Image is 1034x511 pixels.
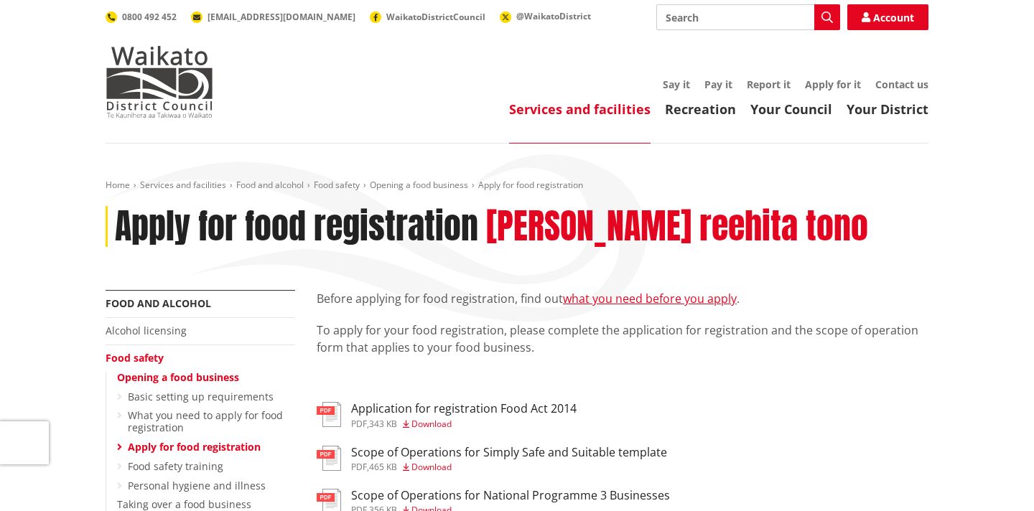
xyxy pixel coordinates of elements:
span: 0800 492 452 [122,11,177,23]
a: Application for registration Food Act 2014 pdf,343 KB Download [317,402,577,428]
a: Personal hygiene and illness [128,479,266,492]
h2: [PERSON_NAME] reehita tono [486,206,868,248]
a: WaikatoDistrictCouncil [370,11,485,23]
a: Alcohol licensing [106,324,187,337]
a: Your Council [750,100,832,118]
a: Taking over a food business [117,497,251,511]
a: 0800 492 452 [106,11,177,23]
span: pdf [351,461,367,473]
a: what you need before you apply [563,291,737,306]
span: WaikatoDistrictCouncil [386,11,485,23]
h3: Scope of Operations for Simply Safe and Suitable template [351,446,667,459]
a: @WaikatoDistrict [500,10,591,22]
img: document-pdf.svg [317,446,341,471]
a: Your District [847,100,928,118]
input: Search input [656,4,840,30]
img: Waikato District Council - Te Kaunihera aa Takiwaa o Waikato [106,46,213,118]
h3: Application for registration Food Act 2014 [351,402,577,416]
div: , [351,420,577,428]
a: [EMAIL_ADDRESS][DOMAIN_NAME] [191,11,355,23]
a: Contact us [875,78,928,91]
a: Apply for food registration [128,440,261,454]
a: Basic setting up requirements [128,390,274,403]
span: Download [411,461,452,473]
span: [EMAIL_ADDRESS][DOMAIN_NAME] [208,11,355,23]
a: Opening a food business [117,370,239,384]
nav: breadcrumb [106,179,928,192]
a: Pay it [704,78,732,91]
a: Home [106,179,130,191]
span: Apply for food registration [478,179,583,191]
a: Food and alcohol [236,179,304,191]
div: , [351,463,667,472]
h1: Apply for food registration [115,206,478,248]
a: Account [847,4,928,30]
p: To apply for your food registration, please complete the application for registration and the sco... [317,322,928,356]
a: Food and alcohol [106,296,211,310]
a: Food safety [106,351,164,365]
a: Opening a food business [370,179,468,191]
span: 343 KB [369,418,397,430]
span: 465 KB [369,461,397,473]
span: Download [411,418,452,430]
a: Services and facilities [140,179,226,191]
img: document-pdf.svg [317,402,341,427]
p: Before applying for food registration, find out . [317,290,928,307]
a: Food safety [314,179,360,191]
a: Recreation [665,100,736,118]
span: @WaikatoDistrict [516,10,591,22]
a: What you need to apply for food registration [128,408,283,434]
a: Apply for it [805,78,861,91]
a: Food safety training [128,459,223,473]
h3: Scope of Operations for National Programme 3 Businesses [351,489,670,502]
a: Services and facilities [509,100,651,118]
a: Say it [663,78,690,91]
span: pdf [351,418,367,430]
a: Report it [747,78,791,91]
a: Scope of Operations for Simply Safe and Suitable template pdf,465 KB Download [317,446,667,472]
